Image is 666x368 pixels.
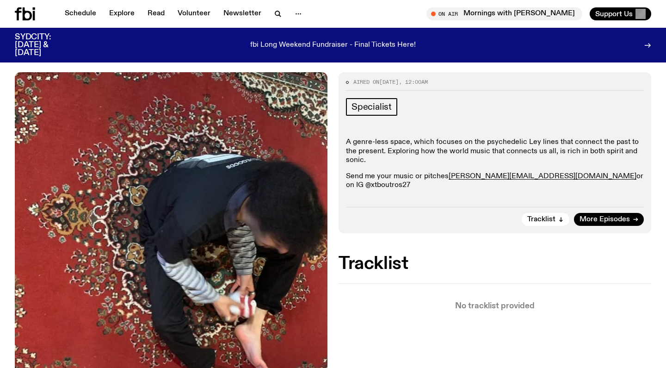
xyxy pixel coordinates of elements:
[218,7,267,20] a: Newsletter
[527,216,555,223] span: Tracklist
[339,256,651,272] h2: Tracklist
[595,10,633,18] span: Support Us
[346,172,644,190] p: Send me your music or pitches or on IG @xtboutros27
[449,173,636,180] a: [PERSON_NAME][EMAIL_ADDRESS][DOMAIN_NAME]
[346,138,644,165] p: A genre-less space, which focuses on the psychedelic Ley lines that connect the past to the prese...
[250,41,416,50] p: fbi Long Weekend Fundraiser - Final Tickets Here!
[379,78,399,86] span: [DATE]
[15,33,74,57] h3: SYDCITY: [DATE] & [DATE]
[580,216,630,223] span: More Episodes
[142,7,170,20] a: Read
[346,98,397,116] a: Specialist
[351,102,392,112] span: Specialist
[522,213,569,226] button: Tracklist
[426,7,582,20] button: On AirMornings with [PERSON_NAME]
[399,78,428,86] span: , 12:00am
[59,7,102,20] a: Schedule
[574,213,644,226] a: More Episodes
[353,78,379,86] span: Aired on
[104,7,140,20] a: Explore
[172,7,216,20] a: Volunteer
[339,302,651,310] p: No tracklist provided
[590,7,651,20] button: Support Us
